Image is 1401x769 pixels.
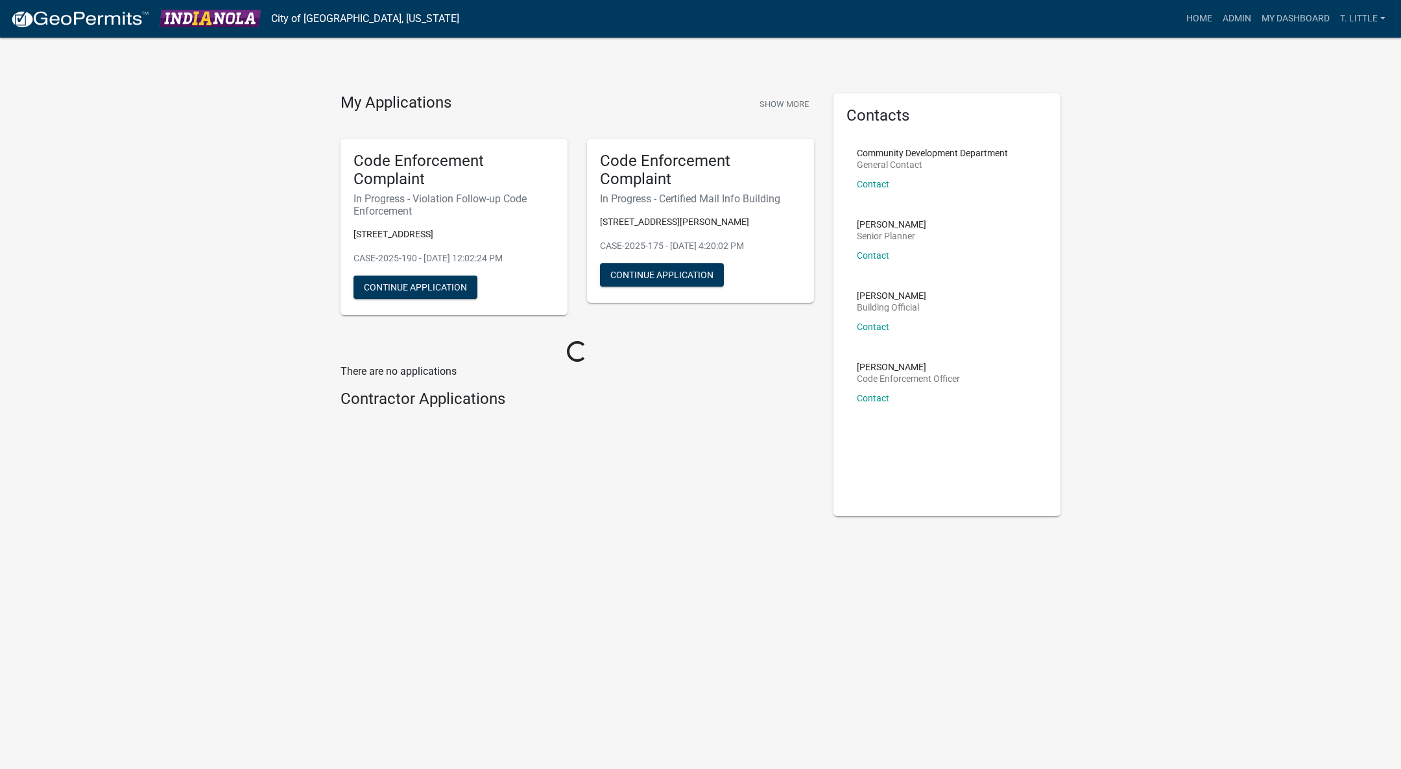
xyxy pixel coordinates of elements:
button: Show More [754,93,814,115]
p: [PERSON_NAME] [857,291,926,300]
a: T. Little [1335,6,1391,31]
p: [PERSON_NAME] [857,220,926,229]
h5: Code Enforcement Complaint [600,152,801,189]
p: General Contact [857,160,1008,169]
a: Contact [857,179,889,189]
h6: In Progress - Violation Follow-up Code Enforcement [353,193,555,217]
h5: Contacts [846,106,1048,125]
p: [STREET_ADDRESS][PERSON_NAME] [600,215,801,229]
p: Community Development Department [857,148,1008,158]
a: My Dashboard [1256,6,1335,31]
h6: In Progress - Certified Mail Info Building [600,193,801,205]
p: Building Official [857,303,926,312]
img: City of Indianola, Iowa [160,10,261,27]
h4: My Applications [341,93,451,113]
p: [STREET_ADDRESS] [353,228,555,241]
a: Contact [857,250,889,261]
wm-workflow-list-section: Contractor Applications [341,390,814,414]
p: CASE-2025-190 - [DATE] 12:02:24 PM [353,252,555,265]
p: Senior Planner [857,231,926,241]
h4: Contractor Applications [341,390,814,408]
p: CASE-2025-175 - [DATE] 4:20:02 PM [600,239,801,253]
a: Admin [1217,6,1256,31]
p: [PERSON_NAME] [857,362,960,372]
p: There are no applications [341,364,814,379]
button: Continue Application [353,276,477,299]
p: Code Enforcement Officer [857,374,960,383]
a: Home [1181,6,1217,31]
button: Continue Application [600,263,724,287]
h5: Code Enforcement Complaint [353,152,555,189]
a: Contact [857,322,889,332]
a: City of [GEOGRAPHIC_DATA], [US_STATE] [271,8,459,30]
a: Contact [857,393,889,403]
